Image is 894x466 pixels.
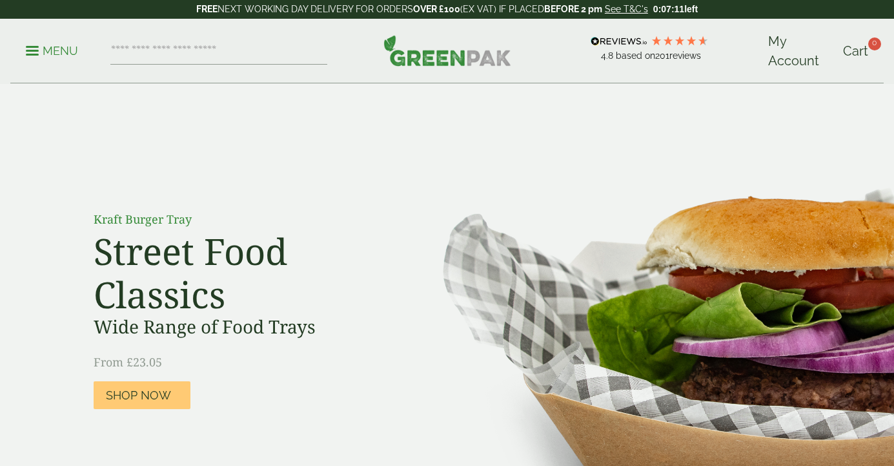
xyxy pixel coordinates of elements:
[196,4,218,14] strong: FREE
[591,37,647,46] img: REVIEWS.io
[106,388,171,403] span: Shop Now
[868,37,881,50] span: 0
[94,316,384,338] h3: Wide Range of Food Trays
[601,50,616,61] span: 4.8
[651,35,709,47] div: 4.79 Stars
[383,35,511,66] img: GreenPak Supplies
[684,4,698,14] span: left
[94,354,162,370] span: From £23.05
[605,4,648,14] a: See T&C's
[843,41,868,61] a: Cart 0
[413,4,460,14] strong: OVER £100
[26,43,78,59] p: Menu
[616,50,655,61] span: Based on
[655,50,669,61] span: 201
[653,4,684,14] span: 0:07:11
[544,4,602,14] strong: BEFORE 2 pm
[94,211,384,228] p: Kraft Burger Tray
[26,43,78,56] a: Menu
[843,43,868,59] span: Cart
[94,229,384,316] h2: Street Food Classics
[94,381,190,409] a: Shop Now
[768,34,819,69] span: My Account
[669,50,701,61] span: reviews
[768,32,835,70] a: My Account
